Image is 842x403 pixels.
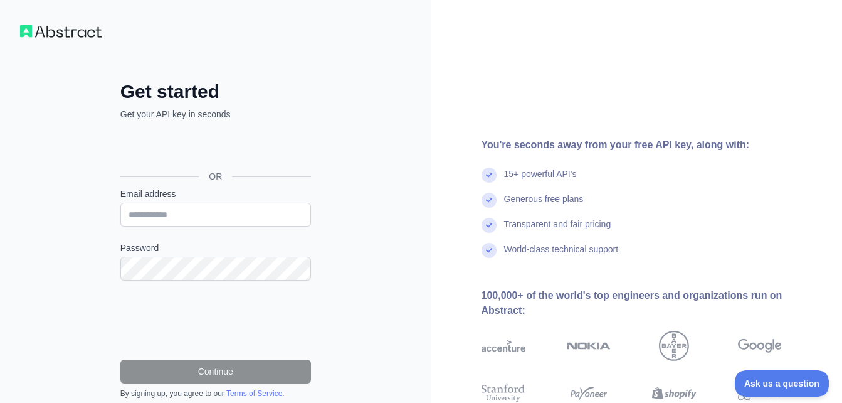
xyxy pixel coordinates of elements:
div: World-class technical support [504,243,619,268]
div: 15+ powerful API's [504,168,577,193]
div: You're seconds away from your free API key, along with: [482,137,823,153]
div: Transparent and fair pricing [504,218,611,243]
label: Password [120,242,311,254]
div: 100,000+ of the world's top engineers and organizations run on Abstract: [482,288,823,318]
iframe: Sign in with Google Button [114,134,315,162]
img: Workflow [20,25,102,38]
span: OR [199,170,232,183]
iframe: Toggle Customer Support [735,370,829,397]
a: Terms of Service [226,389,282,398]
div: By signing up, you agree to our . [120,389,311,399]
p: Get your API key in seconds [120,108,311,121]
img: check mark [482,218,497,233]
img: google [738,331,782,361]
h2: Get started [120,80,311,103]
label: Email address [120,188,311,200]
img: accenture [482,331,525,361]
img: check mark [482,168,497,183]
img: bayer [659,331,689,361]
img: check mark [482,193,497,208]
img: nokia [567,331,611,361]
img: check mark [482,243,497,258]
button: Continue [120,360,311,384]
div: Generous free plans [504,193,584,218]
iframe: reCAPTCHA [120,296,311,345]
